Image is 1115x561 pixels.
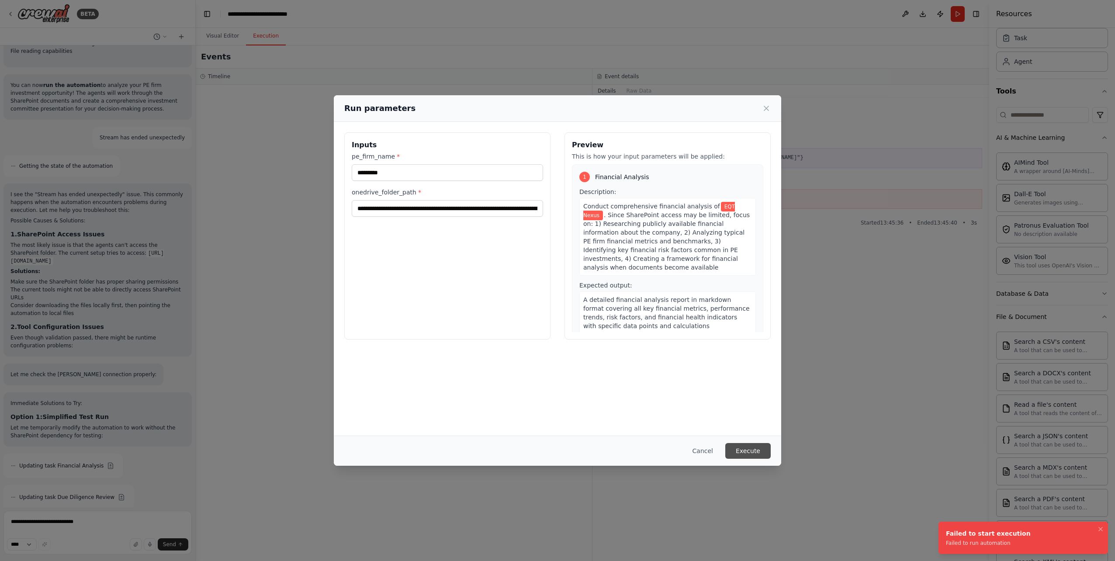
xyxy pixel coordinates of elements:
[583,202,735,220] span: Variable: pe_firm_name
[352,188,543,197] label: onedrive_folder_path
[572,152,763,161] p: This is how your input parameters will be applied:
[946,540,1031,547] div: Failed to run automation
[352,152,543,161] label: pe_firm_name
[946,529,1031,538] div: Failed to start execution
[579,282,632,289] span: Expected output:
[686,443,720,459] button: Cancel
[583,296,750,329] span: A detailed financial analysis report in markdown format covering all key financial metrics, perfo...
[583,203,720,210] span: Conduct comprehensive financial analysis of
[725,443,771,459] button: Execute
[583,211,750,271] span: . Since SharePoint access may be limited, focus on: 1) Researching publicly available financial i...
[352,140,543,150] h3: Inputs
[595,173,649,181] span: Financial Analysis
[579,172,590,182] div: 1
[344,102,416,114] h2: Run parameters
[579,188,616,195] span: Description:
[572,140,763,150] h3: Preview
